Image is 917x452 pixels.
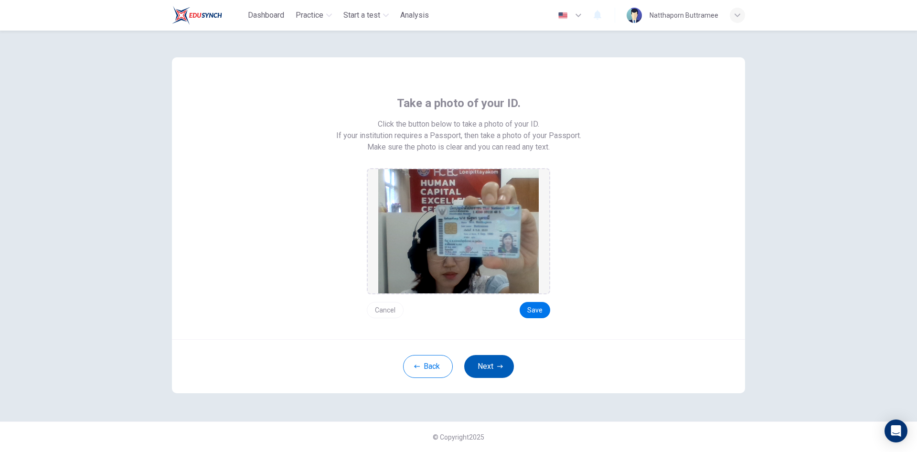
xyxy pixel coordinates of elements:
[378,169,539,293] img: preview screemshot
[433,433,484,441] span: © Copyright 2025
[464,355,514,378] button: Next
[557,12,569,19] img: en
[343,10,380,21] span: Start a test
[340,7,393,24] button: Start a test
[396,7,433,24] button: Analysis
[885,420,907,442] div: Open Intercom Messenger
[650,10,718,21] div: Natthaporn Buttramee
[400,10,429,21] span: Analysis
[367,141,550,153] span: Make sure the photo is clear and you can read any text.
[367,302,404,318] button: Cancel
[244,7,288,24] button: Dashboard
[520,302,550,318] button: Save
[627,8,642,23] img: Profile picture
[296,10,323,21] span: Practice
[172,6,244,25] a: Train Test logo
[172,6,222,25] img: Train Test logo
[397,96,521,111] span: Take a photo of your ID.
[403,355,453,378] button: Back
[292,7,336,24] button: Practice
[248,10,284,21] span: Dashboard
[336,118,581,141] span: Click the button below to take a photo of your ID. If your institution requires a Passport, then ...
